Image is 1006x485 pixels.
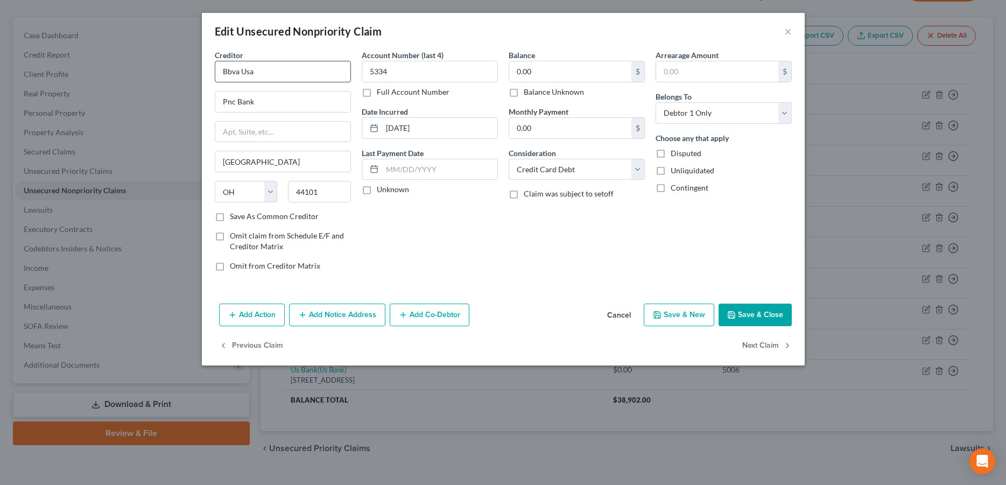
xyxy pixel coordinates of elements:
[215,122,350,142] input: Apt, Suite, etc...
[390,304,469,326] button: Add Co-Debtor
[362,106,408,117] label: Date Incurred
[671,183,708,192] span: Contingent
[509,118,631,138] input: 0.00
[362,147,424,159] label: Last Payment Date
[644,304,714,326] button: Save & New
[377,184,409,195] label: Unknown
[215,51,243,60] span: Creditor
[742,335,792,357] button: Next Claim
[631,118,644,138] div: $
[362,50,444,61] label: Account Number (last 4)
[377,87,449,97] label: Full Account Number
[719,304,792,326] button: Save & Close
[382,118,497,138] input: MM/DD/YYYY
[509,106,568,117] label: Monthly Payment
[671,166,714,175] span: Unliquidated
[215,92,350,112] input: Enter address...
[778,61,791,82] div: $
[230,231,344,251] span: Omit claim from Schedule E/F and Creditor Matrix
[524,87,584,97] label: Balance Unknown
[524,189,614,198] span: Claim was subject to setoff
[219,335,283,357] button: Previous Claim
[784,25,792,38] button: ×
[656,50,719,61] label: Arrearage Amount
[509,50,535,61] label: Balance
[509,61,631,82] input: 0.00
[362,61,498,82] input: XXXX
[289,304,385,326] button: Add Notice Address
[509,147,556,159] label: Consideration
[631,61,644,82] div: $
[219,304,285,326] button: Add Action
[656,61,778,82] input: 0.00
[230,211,319,222] label: Save As Common Creditor
[215,151,350,172] input: Enter city...
[656,132,729,144] label: Choose any that apply
[230,261,320,270] span: Omit from Creditor Matrix
[215,24,382,39] div: Edit Unsecured Nonpriority Claim
[671,149,701,158] span: Disputed
[215,61,351,82] input: Search creditor by name...
[382,159,497,180] input: MM/DD/YYYY
[969,448,995,474] div: Open Intercom Messenger
[656,92,692,101] span: Belongs To
[599,305,639,326] button: Cancel
[288,181,351,202] input: Enter zip...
